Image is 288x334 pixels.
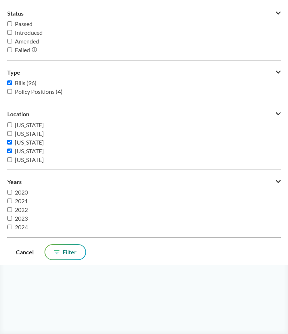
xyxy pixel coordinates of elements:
input: [US_STATE] [7,149,12,153]
span: Bills (96) [15,79,37,86]
span: [US_STATE] [15,147,44,154]
input: Policy Positions (4) [7,89,12,94]
input: Passed [7,21,12,26]
span: [US_STATE] [15,156,44,163]
span: 2020 [15,189,28,196]
span: Policy Positions (4) [15,88,63,95]
input: [US_STATE] [7,157,12,162]
span: Location [7,111,29,117]
input: 2022 [7,207,12,212]
input: Introduced [7,30,12,35]
span: Failed [15,46,30,53]
input: [US_STATE] [7,122,12,127]
span: 2023 [15,215,28,222]
span: 2021 [15,197,28,204]
input: [US_STATE] [7,131,12,136]
input: Failed [7,47,12,52]
button: Status [7,7,281,20]
button: Years [7,176,281,188]
span: 2022 [15,206,28,213]
input: Amended [7,39,12,43]
input: [US_STATE] [7,140,12,145]
span: Status [7,10,24,17]
input: 2024 [7,225,12,229]
span: Introduced [15,29,43,36]
input: Bills (96) [7,80,12,85]
input: 2020 [7,190,12,195]
span: Years [7,179,22,185]
span: 2024 [15,224,28,230]
span: [US_STATE] [15,121,44,128]
button: Type [7,66,281,79]
span: Type [7,69,20,76]
button: Location [7,108,281,120]
span: [US_STATE] [15,139,44,146]
span: Passed [15,20,33,27]
button: Cancel [7,243,42,260]
span: Filter [63,249,77,255]
span: [US_STATE] [15,130,44,137]
button: Filter [45,245,85,259]
input: 2021 [7,199,12,203]
input: 2023 [7,216,12,221]
span: Amended [15,38,39,45]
